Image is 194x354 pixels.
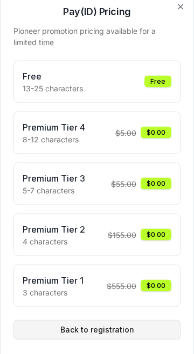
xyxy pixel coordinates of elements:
p: 5-7 characters [23,184,85,196]
span: $ 5.00 [115,127,136,138]
p: 8-12 characters [23,133,85,145]
span: $ 55.00 [111,178,136,189]
div: $0.00 [141,127,171,139]
h3: Free [23,69,83,82]
span: $ 555.00 [107,280,136,291]
button: Back to registration [13,320,181,339]
div: Pioneer promotion pricing available for a limited time [13,25,181,47]
p: 13-25 characters [23,82,83,93]
div: $0.00 [141,280,171,292]
span: $ 155.00 [108,229,136,240]
div: Free [144,76,171,88]
h3: Premium Tier 1 [23,273,84,286]
p: 4 characters [23,235,85,247]
h2: Pay(ID) Pricing [13,6,181,16]
div: $0.00 [141,178,171,190]
h3: Premium Tier 2 [23,222,85,235]
p: 3 characters [23,286,84,298]
div: $0.00 [141,229,171,241]
h3: Premium Tier 4 [23,120,85,133]
h3: Premium Tier 3 [23,171,85,184]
